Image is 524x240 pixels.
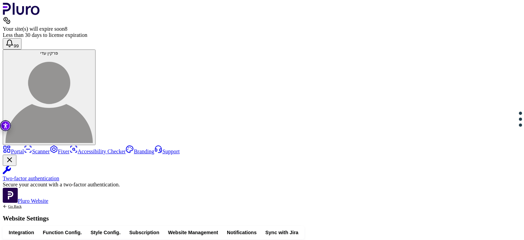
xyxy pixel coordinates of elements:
a: Logo [3,10,40,16]
button: Function Config. [39,228,86,238]
span: Subscription [129,229,159,236]
a: Branding [126,149,154,154]
aside: Sidebar menu [3,145,521,204]
span: Notifications [227,229,257,236]
span: Sync with Jira [265,229,299,236]
button: Close Two-factor authentication notification [3,155,16,166]
button: Sync with Jira [261,228,303,238]
button: Subscription [125,228,164,238]
div: Secure your account with a two-factor authentication. [3,182,521,188]
button: Website Management [164,228,222,238]
div: Your site(s) will expire soon [3,26,521,32]
a: Support [154,149,180,154]
a: Fixer [50,149,70,154]
div: Less than 30 days to license expiration [3,32,521,38]
button: Style Config. [86,228,125,238]
a: Accessibility Checker [70,149,126,154]
button: Notifications [222,228,261,238]
a: Two-factor authentication [3,166,521,182]
span: 8 [64,26,67,32]
button: Open notifications, you have 390 new notifications [3,38,21,50]
span: Style Config. [90,229,120,236]
button: Integration [4,228,39,238]
button: פרקין עדיפרקין עדי [3,50,96,145]
a: Open Pluro Website [3,198,48,204]
span: 99 [14,43,19,48]
a: Portal [3,149,24,154]
span: פרקין עדי [40,51,58,56]
img: פרקין עדי [5,56,93,143]
span: Website Management [168,229,218,236]
a: Back to previous screen [3,204,49,209]
span: Integration [9,229,34,236]
a: Scanner [24,149,50,154]
div: Two-factor authentication [3,175,521,182]
span: Function Config. [43,229,82,236]
h1: Website Settings [3,215,49,222]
